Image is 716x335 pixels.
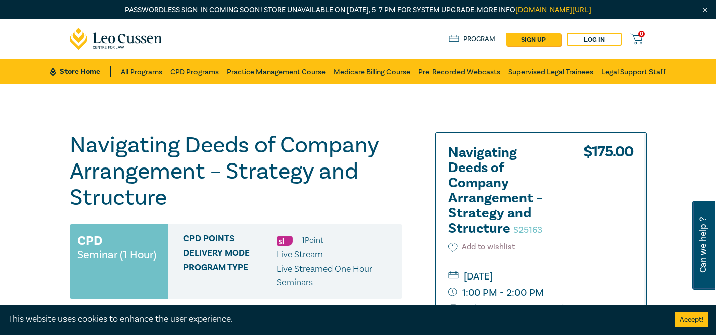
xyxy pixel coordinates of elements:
div: $ 175.00 [583,145,634,241]
a: Print Course Information [448,302,576,315]
a: Pre-Recorded Webcasts [418,59,500,84]
span: Program type [183,263,277,289]
span: Live Stream [277,249,323,260]
img: Substantive Law [277,236,293,246]
span: Can we help ? [698,207,708,284]
small: 1:00 PM - 2:00 PM [448,285,634,301]
a: Legal Support Staff [601,59,666,84]
a: [DOMAIN_NAME][URL] [515,5,591,15]
h3: CPD [77,232,102,250]
small: S25163 [513,224,542,236]
button: Add to wishlist [448,241,515,253]
p: Passwordless sign-in coming soon! Store unavailable on [DATE], 5–7 PM for system upgrade. More info [70,5,647,16]
h1: Navigating Deeds of Company Arrangement – Strategy and Structure [70,132,402,211]
a: sign up [506,33,561,46]
span: 0 [638,31,645,37]
a: All Programs [121,59,162,84]
small: Seminar (1 Hour) [77,250,156,260]
a: Program [449,34,496,45]
button: Accept cookies [675,312,708,327]
a: Practice Management Course [227,59,326,84]
img: Close [701,6,709,14]
h2: Navigating Deeds of Company Arrangement – Strategy and Structure [448,145,559,236]
a: Supervised Legal Trainees [508,59,593,84]
a: CPD Programs [170,59,219,84]
li: 1 Point [302,234,323,247]
a: Store Home [50,66,111,77]
span: Delivery Mode [183,248,277,261]
span: CPD Points [183,234,277,247]
div: This website uses cookies to enhance the user experience. [8,313,660,326]
a: Log in [567,33,622,46]
p: Live Streamed One Hour Seminars [277,263,395,289]
a: Medicare Billing Course [334,59,410,84]
small: [DATE] [448,268,634,285]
